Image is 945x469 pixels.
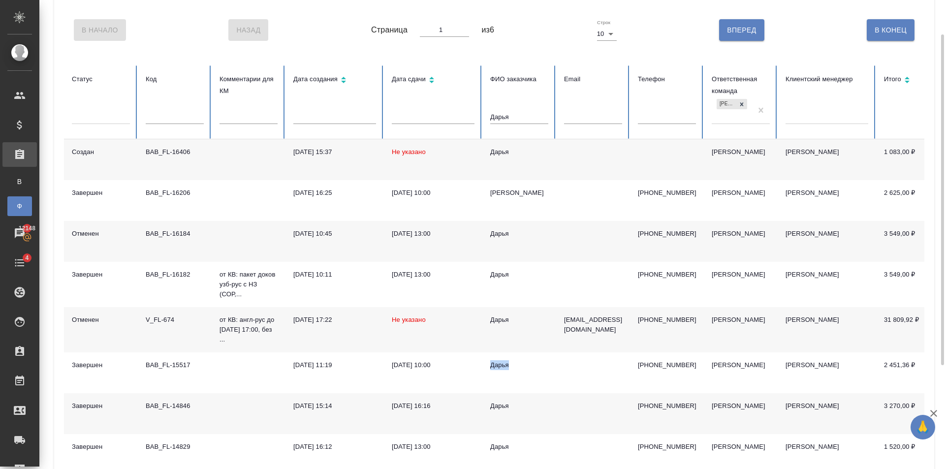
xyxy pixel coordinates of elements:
div: 10 [597,27,617,41]
p: [PHONE_NUMBER] [638,229,696,239]
p: от КВ: пакет доков узб-рус с НЗ (СОР,... [220,270,278,299]
div: Сортировка [293,73,376,88]
div: BAB_FL-16184 [146,229,204,239]
div: [DATE] 10:00 [392,360,474,370]
div: BAB_FL-16182 [146,270,204,280]
div: [PERSON_NAME] [490,188,548,198]
span: из 6 [481,24,494,36]
div: [PERSON_NAME] [712,315,770,325]
span: 🙏 [914,417,931,438]
div: Дарья [490,315,548,325]
td: [PERSON_NAME] [778,352,876,393]
div: BAB_FL-14846 [146,401,204,411]
button: Вперед [719,19,764,41]
span: В [12,177,27,187]
label: Строк [597,20,610,25]
div: [PERSON_NAME] [712,360,770,370]
div: Сортировка [392,73,474,88]
div: Создан [72,147,130,157]
div: Дарья [490,147,548,157]
a: 4 [2,250,37,275]
div: [DATE] 10:00 [392,188,474,198]
td: [PERSON_NAME] [778,180,876,221]
div: Завершен [72,401,130,411]
div: Статус [72,73,130,85]
p: [PHONE_NUMBER] [638,188,696,198]
div: ФИО заказчика [490,73,548,85]
p: [PHONE_NUMBER] [638,360,696,370]
span: Не указано [392,316,426,323]
div: [PERSON_NAME] [712,147,770,157]
div: BAB_FL-15517 [146,360,204,370]
p: [PHONE_NUMBER] [638,315,696,325]
p: [PHONE_NUMBER] [638,270,696,280]
div: Телефон [638,73,696,85]
div: [DATE] 13:00 [392,229,474,239]
div: Сортировка [884,73,942,88]
div: Клиентский менеджер [786,73,868,85]
span: 4 [19,253,34,263]
td: [PERSON_NAME] [778,307,876,352]
div: Дарья [490,442,548,452]
button: 🙏 [911,415,935,439]
div: [DATE] 16:12 [293,442,376,452]
div: [PERSON_NAME] [712,270,770,280]
div: BAB_FL-14829 [146,442,204,452]
span: Вперед [727,24,756,36]
div: Завершен [72,188,130,198]
div: Завершен [72,360,130,370]
td: [PERSON_NAME] [778,221,876,262]
div: Отменен [72,229,130,239]
a: 12148 [2,221,37,246]
div: [DATE] 15:37 [293,147,376,157]
p: [EMAIL_ADDRESS][DOMAIN_NAME] [564,315,622,335]
td: [PERSON_NAME] [778,262,876,307]
div: [DATE] 16:25 [293,188,376,198]
div: [DATE] 10:11 [293,270,376,280]
div: Отменен [72,315,130,325]
div: Код [146,73,204,85]
div: Дарья [490,270,548,280]
div: [PERSON_NAME] [712,229,770,239]
div: Дарья [490,229,548,239]
span: Страница [371,24,408,36]
div: Дарья [490,401,548,411]
span: Не указано [392,148,426,156]
button: В Конец [867,19,914,41]
span: В Конец [875,24,907,36]
a: Ф [7,196,32,216]
div: Завершен [72,270,130,280]
div: Завершен [72,442,130,452]
div: [PERSON_NAME] [712,401,770,411]
div: [DATE] 17:22 [293,315,376,325]
div: [DATE] 13:00 [392,442,474,452]
div: V_FL-674 [146,315,204,325]
div: Email [564,73,622,85]
div: [PERSON_NAME] [712,442,770,452]
div: Дарья [490,360,548,370]
div: [DATE] 16:16 [392,401,474,411]
div: [PERSON_NAME] [712,188,770,198]
div: BAB_FL-16206 [146,188,204,198]
div: [PERSON_NAME] [717,99,736,109]
div: [DATE] 15:14 [293,401,376,411]
div: [DATE] 13:00 [392,270,474,280]
p: от КВ: англ-рус до [DATE] 17:00, без ... [220,315,278,344]
p: [PHONE_NUMBER] [638,442,696,452]
div: Ответственная команда [712,73,770,97]
div: BAB_FL-16406 [146,147,204,157]
td: [PERSON_NAME] [778,139,876,180]
div: [DATE] 11:19 [293,360,376,370]
td: [PERSON_NAME] [778,393,876,434]
p: [PHONE_NUMBER] [638,401,696,411]
a: В [7,172,32,191]
div: Комментарии для КМ [220,73,278,97]
span: Ф [12,201,27,211]
span: 12148 [13,223,41,233]
div: [DATE] 10:45 [293,229,376,239]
